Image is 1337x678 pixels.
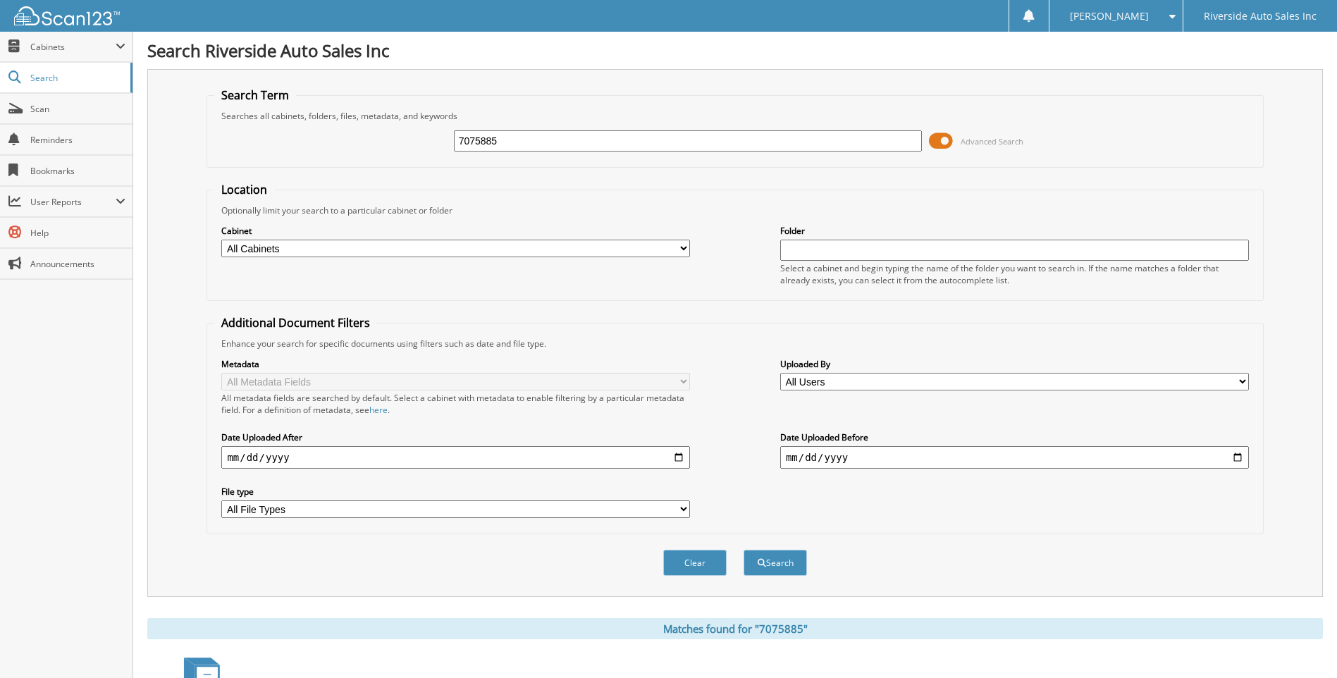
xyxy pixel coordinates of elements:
[147,618,1323,639] div: Matches found for "7075885"
[214,338,1255,350] div: Enhance your search for specific documents using filters such as date and file type.
[30,72,123,84] span: Search
[369,404,388,416] a: here
[214,182,274,197] legend: Location
[221,392,690,416] div: All metadata fields are searched by default. Select a cabinet with metadata to enable filtering b...
[214,315,377,331] legend: Additional Document Filters
[30,41,116,53] span: Cabinets
[30,134,125,146] span: Reminders
[780,358,1249,370] label: Uploaded By
[744,550,807,576] button: Search
[30,103,125,115] span: Scan
[780,446,1249,469] input: end
[30,227,125,239] span: Help
[30,165,125,177] span: Bookmarks
[221,225,690,237] label: Cabinet
[14,6,120,25] img: scan123-logo-white.svg
[30,196,116,208] span: User Reports
[961,136,1023,147] span: Advanced Search
[780,225,1249,237] label: Folder
[214,204,1255,216] div: Optionally limit your search to a particular cabinet or folder
[221,486,690,498] label: File type
[1204,12,1317,20] span: Riverside Auto Sales Inc
[214,110,1255,122] div: Searches all cabinets, folders, files, metadata, and keywords
[780,431,1249,443] label: Date Uploaded Before
[780,262,1249,286] div: Select a cabinet and begin typing the name of the folder you want to search in. If the name match...
[221,358,690,370] label: Metadata
[147,39,1323,62] h1: Search Riverside Auto Sales Inc
[663,550,727,576] button: Clear
[221,431,690,443] label: Date Uploaded After
[30,258,125,270] span: Announcements
[214,87,296,103] legend: Search Term
[1070,12,1149,20] span: [PERSON_NAME]
[221,446,690,469] input: start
